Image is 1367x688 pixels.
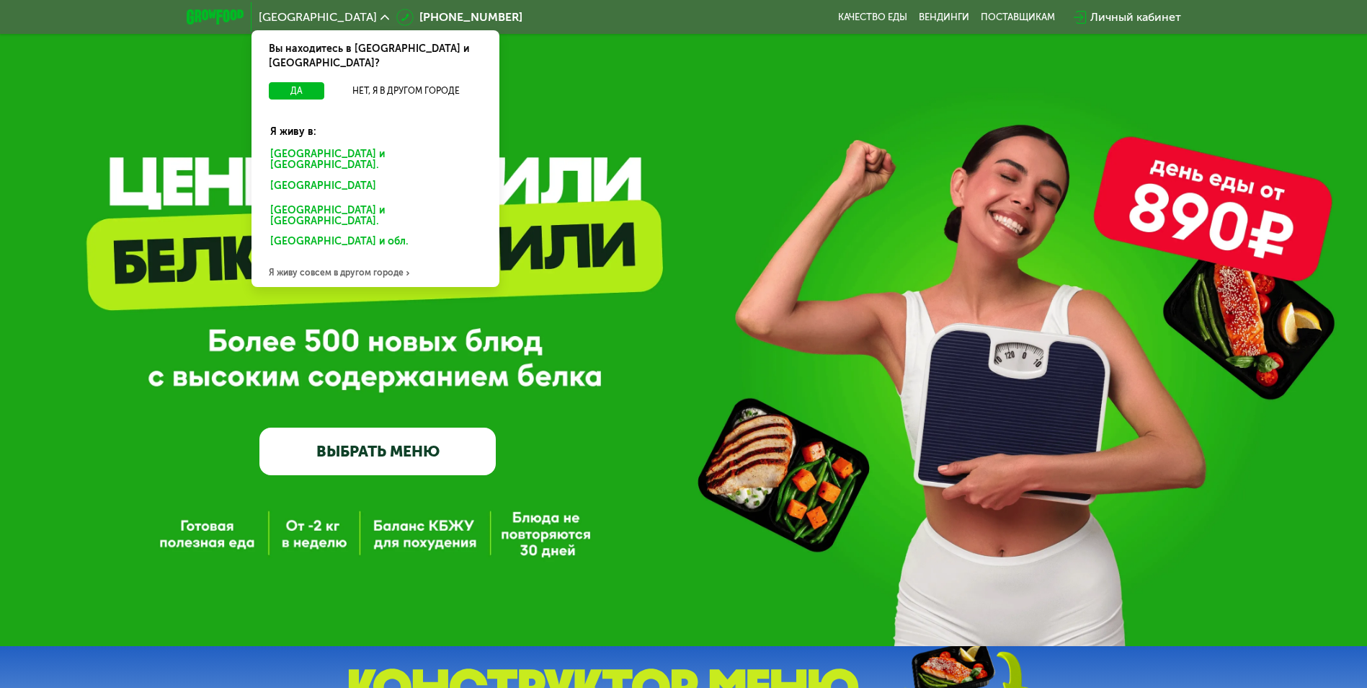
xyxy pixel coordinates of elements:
a: [PHONE_NUMBER] [396,9,522,26]
div: [GEOGRAPHIC_DATA] и [GEOGRAPHIC_DATA]. [260,201,491,231]
div: Я живу совсем в другом городе [251,258,499,287]
button: Да [269,82,324,100]
button: Нет, я в другом городе [330,82,482,100]
div: Вы находитесь в [GEOGRAPHIC_DATA] и [GEOGRAPHIC_DATA]? [251,30,499,82]
div: [GEOGRAPHIC_DATA] и обл. [260,232,485,255]
div: поставщикам [981,12,1055,23]
div: [GEOGRAPHIC_DATA] и [GEOGRAPHIC_DATA]. [260,145,491,175]
a: ВЫБРАТЬ МЕНЮ [259,428,496,475]
div: Я живу в: [260,113,491,139]
div: Личный кабинет [1090,9,1181,26]
span: [GEOGRAPHIC_DATA] [259,12,377,23]
a: Вендинги [919,12,969,23]
a: Качество еды [838,12,907,23]
div: [GEOGRAPHIC_DATA] [260,177,485,200]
